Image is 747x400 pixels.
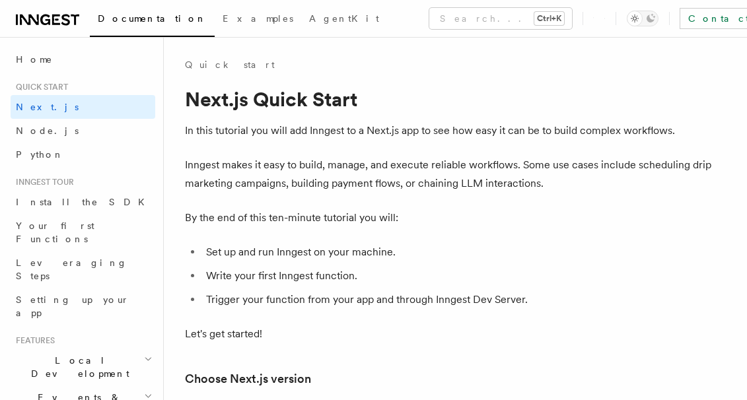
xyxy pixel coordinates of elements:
li: Set up and run Inngest on your machine. [202,243,713,261]
span: Setting up your app [16,294,129,318]
a: Setting up your app [11,288,155,325]
a: AgentKit [301,4,387,36]
span: Inngest tour [11,177,74,187]
kbd: Ctrl+K [534,12,564,25]
span: Install the SDK [16,197,153,207]
span: Node.js [16,125,79,136]
span: Leveraging Steps [16,257,127,281]
span: Features [11,335,55,346]
span: Local Development [11,354,144,380]
a: Leveraging Steps [11,251,155,288]
a: Documentation [90,4,215,37]
span: Next.js [16,102,79,112]
span: Python [16,149,64,160]
p: Inngest makes it easy to build, manage, and execute reliable workflows. Some use cases include sc... [185,156,713,193]
a: Python [11,143,155,166]
h1: Next.js Quick Start [185,87,713,111]
a: Install the SDK [11,190,155,214]
li: Trigger your function from your app and through Inngest Dev Server. [202,290,713,309]
a: Next.js [11,95,155,119]
span: Quick start [11,82,68,92]
p: Let's get started! [185,325,713,343]
button: Local Development [11,349,155,385]
a: Your first Functions [11,214,155,251]
span: AgentKit [309,13,379,24]
span: Home [16,53,53,66]
span: Your first Functions [16,220,94,244]
a: Examples [215,4,301,36]
span: Documentation [98,13,207,24]
a: Quick start [185,58,275,71]
li: Write your first Inngest function. [202,267,713,285]
button: Toggle dark mode [627,11,658,26]
p: In this tutorial you will add Inngest to a Next.js app to see how easy it can be to build complex... [185,121,713,140]
a: Choose Next.js version [185,370,311,388]
span: Examples [223,13,293,24]
a: Node.js [11,119,155,143]
a: Home [11,48,155,71]
p: By the end of this ten-minute tutorial you will: [185,209,713,227]
button: Search...Ctrl+K [429,8,572,29]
